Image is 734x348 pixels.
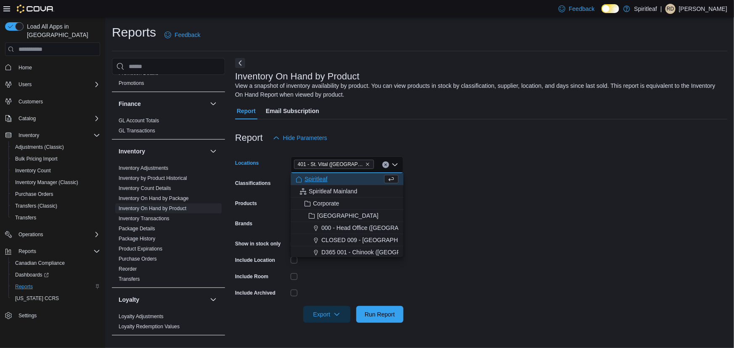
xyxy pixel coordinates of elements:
[119,185,171,191] a: Inventory Count Details
[8,177,103,188] button: Inventory Manager (Classic)
[15,246,100,256] span: Reports
[112,116,225,139] div: Finance
[2,79,103,90] button: Users
[15,63,35,73] a: Home
[119,215,170,222] span: Inventory Transactions
[356,306,403,323] button: Run Report
[119,147,145,156] h3: Inventory
[8,141,103,153] button: Adjustments (Classic)
[208,146,218,156] button: Inventory
[291,185,403,198] button: Spiritleaf Mainland
[12,213,100,223] span: Transfers
[569,5,594,13] span: Feedback
[12,177,100,187] span: Inventory Manager (Classic)
[119,236,155,242] a: Package History
[317,211,379,220] span: [GEOGRAPHIC_DATA]
[235,273,268,280] label: Include Room
[392,161,398,168] button: Close list of options
[15,113,39,124] button: Catalog
[161,26,204,43] a: Feedback
[15,113,100,124] span: Catalog
[5,58,100,343] nav: Complex example
[235,180,271,187] label: Classifications
[291,222,403,234] button: 000 - Head Office ([GEOGRAPHIC_DATA])
[309,187,357,195] span: Spiritleaf Mainland
[235,82,723,99] div: View a snapshot of inventory availability by product. You can view products in stock by classific...
[291,173,403,185] button: Spiritleaf
[112,311,225,335] div: Loyalty
[119,295,207,304] button: Loyalty
[24,22,100,39] span: Load All Apps in [GEOGRAPHIC_DATA]
[235,240,281,247] label: Show in stock only
[119,313,164,320] span: Loyalty Adjustments
[291,234,403,246] button: CLOSED 009 - [GEOGRAPHIC_DATA].
[175,31,200,39] span: Feedback
[2,95,103,108] button: Customers
[235,58,245,68] button: Next
[15,156,58,162] span: Bulk Pricing Import
[15,62,100,72] span: Home
[119,266,137,272] a: Reorder
[634,4,657,14] p: Spiritleaf
[382,161,389,168] button: Clear input
[12,270,100,280] span: Dashboards
[291,210,403,222] button: [GEOGRAPHIC_DATA]
[270,129,331,146] button: Hide Parameters
[19,115,36,122] span: Catalog
[119,226,155,232] a: Package Details
[119,245,162,252] span: Product Expirations
[119,175,187,182] span: Inventory by Product Historical
[266,103,319,119] span: Email Subscription
[283,134,327,142] span: Hide Parameters
[15,246,40,256] button: Reports
[12,189,57,199] a: Purchase Orders
[119,128,155,134] a: GL Transactions
[2,61,103,73] button: Home
[112,163,225,287] div: Inventory
[119,165,168,171] span: Inventory Adjustments
[8,212,103,224] button: Transfers
[15,97,46,107] a: Customers
[291,246,403,258] button: D365 001 - Chinook ([GEOGRAPHIC_DATA])
[119,256,157,262] a: Purchase Orders
[12,177,82,187] a: Inventory Manager (Classic)
[119,266,137,272] span: Reorder
[119,276,140,282] a: Transfers
[119,206,186,211] a: Inventory On Hand by Product
[119,295,139,304] h3: Loyalty
[15,229,47,240] button: Operations
[119,195,189,201] a: Inventory On Hand by Package
[112,24,156,41] h1: Reports
[365,310,395,319] span: Run Report
[15,79,35,90] button: Users
[119,117,159,124] span: GL Account Totals
[8,188,103,200] button: Purchase Orders
[19,98,43,105] span: Customers
[665,4,676,14] div: Ravi D
[2,245,103,257] button: Reports
[313,199,339,208] span: Corporate
[19,312,37,319] span: Settings
[19,81,32,88] span: Users
[15,191,53,198] span: Purchase Orders
[2,113,103,124] button: Catalog
[294,160,374,169] span: 401 - St. Vital (Winnipeg)
[291,198,403,210] button: Corporate
[2,229,103,240] button: Operations
[602,4,619,13] input: Dark Mode
[15,311,40,321] a: Settings
[15,203,57,209] span: Transfers (Classic)
[119,323,180,330] span: Loyalty Redemption Values
[15,179,78,186] span: Inventory Manager (Classic)
[15,144,64,150] span: Adjustments (Classic)
[8,257,103,269] button: Canadian Compliance
[17,5,54,13] img: Cova
[119,314,164,319] a: Loyalty Adjustments
[235,160,259,166] label: Locations
[119,147,207,156] button: Inventory
[208,99,218,109] button: Finance
[235,200,257,207] label: Products
[8,153,103,165] button: Bulk Pricing Import
[119,100,207,108] button: Finance
[119,256,157,262] span: Purchase Orders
